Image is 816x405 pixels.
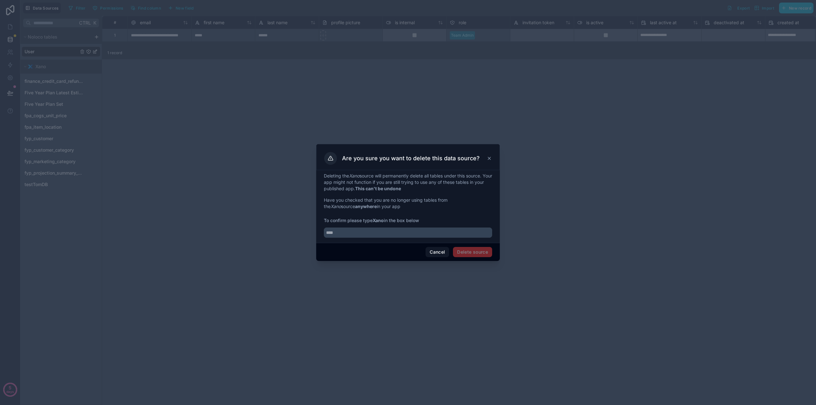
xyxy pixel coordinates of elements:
strong: anywhere [355,204,377,209]
button: Cancel [426,247,449,257]
strong: Xano [373,218,384,223]
em: Xano [331,204,341,209]
span: To confirm please type in the box below [324,217,492,224]
em: Xano [349,173,360,178]
p: Deleting the source will permanently delete all tables under this source. Your app might not func... [324,173,492,192]
h3: Are you sure you want to delete this data source? [342,155,480,162]
p: Have you checked that you are no longer using tables from the source in your app [324,197,492,210]
strong: This can't be undone [355,186,401,191]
